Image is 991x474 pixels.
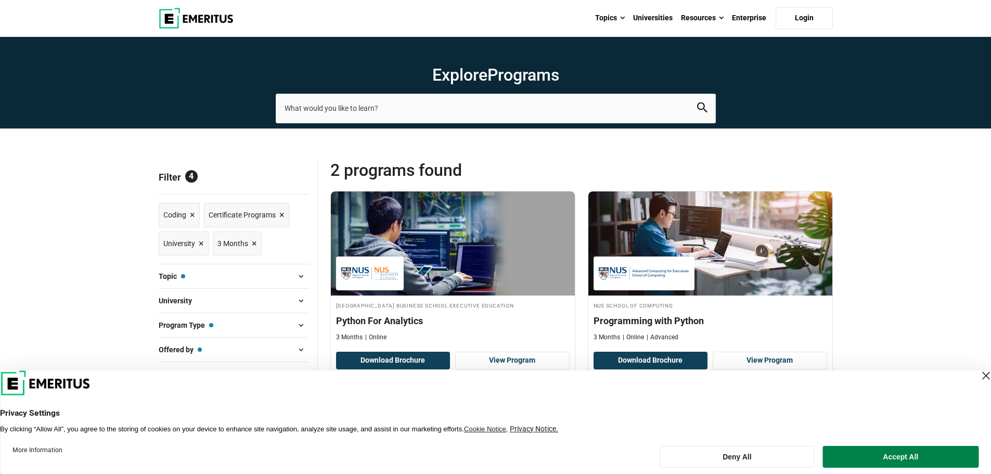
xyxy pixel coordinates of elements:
[252,236,257,251] span: ×
[713,352,827,369] a: View Program
[331,191,575,296] img: Python For Analytics | Online Coding Course
[594,333,620,342] p: 3 Months
[185,170,198,183] span: 4
[336,301,570,310] h4: [GEOGRAPHIC_DATA] Business School Executive Education
[331,191,575,347] a: Coding Course by National University of Singapore Business School Executive Education - National ...
[336,352,451,369] button: Download Brochure
[623,333,644,342] p: Online
[159,368,234,380] span: Program Languages
[336,314,570,327] h4: Python For Analytics
[599,262,689,285] img: NUS School of Computing
[159,268,309,284] button: Topic
[209,209,276,221] span: Certificate Programs
[159,317,309,333] button: Program Type
[776,7,833,29] a: Login
[204,203,289,227] a: Certificate Programs ×
[159,232,209,256] a: University ×
[594,352,708,369] button: Download Brochure
[341,262,398,285] img: National University of Singapore Business School Executive Education
[697,103,707,114] button: search
[330,160,582,181] span: 2 Programs found
[276,65,716,85] h1: Explore
[594,314,827,327] h4: Programming with Python
[159,342,309,357] button: Offered by
[213,232,262,256] a: 3 Months ×
[159,271,185,282] span: Topic
[159,293,309,309] button: University
[277,172,309,185] a: Reset all
[365,333,387,342] p: Online
[588,191,832,296] img: Programming with Python | Online AI and Machine Learning Course
[487,65,559,85] span: Programs
[159,203,200,227] a: Coding ×
[163,209,186,221] span: Coding
[697,105,707,115] a: search
[279,208,285,223] span: ×
[159,366,309,382] button: Program Languages
[647,333,678,342] p: Advanced
[159,295,200,306] span: University
[594,301,827,310] h4: NUS School of Computing
[159,160,309,194] p: Filter
[159,344,202,355] span: Offered by
[163,238,195,249] span: University
[159,319,213,331] span: Program Type
[588,191,832,347] a: AI and Machine Learning Course by NUS School of Computing - NUS School of Computing NUS School of...
[455,352,570,369] a: View Program
[336,333,363,342] p: 3 Months
[190,208,195,223] span: ×
[199,236,204,251] span: ×
[217,238,248,249] span: 3 Months
[276,94,716,123] input: search-page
